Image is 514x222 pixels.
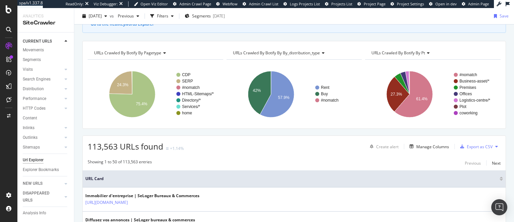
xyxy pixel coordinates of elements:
[321,92,328,96] text: Buy
[88,141,163,152] span: 113,563 URLs found
[182,92,214,96] text: HTML-Sitemaps/*
[23,47,69,54] a: Movements
[416,144,449,150] div: Manage Columns
[416,97,428,101] text: 61.4%
[23,157,44,164] div: Url Explorer
[321,85,330,90] text: Rent
[435,1,457,6] span: Open in dev
[500,13,509,19] div: Save
[23,76,63,83] a: Search Engines
[23,66,63,73] a: Visits
[115,11,142,21] button: Previous
[89,13,102,19] span: 2025 Aug. 30th
[365,65,501,123] svg: A chart.
[94,50,161,56] span: URLs Crawled By Botify By pagetype
[253,88,261,93] text: 42%
[23,134,37,141] div: Outlinks
[66,1,84,7] div: ReadOnly:
[23,166,69,173] a: Explorer Bookmarks
[325,1,352,7] a: Projects List
[85,176,498,182] span: URL Card
[376,144,399,150] div: Create alert
[23,95,46,102] div: Performance
[232,48,356,58] h4: URLs Crawled By Botify By by_distribution_type
[459,79,490,84] text: Business-asset/*
[23,190,57,204] div: DISAPPEARED URLS
[110,13,115,19] span: vs
[491,11,509,21] button: Save
[23,66,33,73] div: Visits
[227,65,362,123] svg: A chart.
[182,85,200,90] text: #nomatch
[23,95,63,102] a: Performance
[391,1,424,7] a: Project Settings
[85,193,199,199] div: Immobilier d'entreprise | SeLoger Bureaux & Commerces
[117,82,128,87] text: 24.3%
[467,144,493,150] div: Export as CSV
[491,199,507,215] div: Open Intercom Messenger
[459,104,466,109] text: Plot
[23,134,63,141] a: Outlinks
[457,141,493,152] button: Export as CSV
[80,11,110,21] button: [DATE]
[23,166,59,173] div: Explorer Bookmarks
[182,111,192,115] text: home
[23,180,42,187] div: NEW URLS
[23,38,63,45] a: CURRENT URLS
[23,13,69,19] div: Analytics
[216,1,238,7] a: Webflow
[492,160,501,166] div: Next
[370,48,495,58] h4: URLs Crawled By Botify By pt
[249,1,278,6] span: Admin Crawl List
[136,102,147,106] text: 75.4%
[115,13,134,19] span: Previous
[367,141,399,152] button: Create alert
[166,148,169,150] img: Equal
[468,1,489,6] span: Admin Page
[290,1,320,6] span: Logs Projects List
[459,85,476,90] text: Premises
[173,1,211,7] a: Admin Crawl Page
[170,146,184,151] div: +1.14%
[88,65,223,123] div: A chart.
[23,190,63,204] a: DISAPPEARED URLS
[141,1,168,6] span: Open Viz Editor
[23,124,34,131] div: Inlinks
[182,79,193,84] text: SERP
[23,210,46,217] div: Analysis Info
[233,50,320,56] span: URLs Crawled By Botify By by_distribution_type
[192,13,211,19] span: Segments
[278,95,289,100] text: 57.9%
[134,1,168,7] a: Open Viz Editor
[23,56,69,63] a: Segments
[23,86,63,93] a: Distribution
[23,124,63,131] a: Inlinks
[492,159,501,167] button: Next
[283,1,320,7] a: Logs Projects List
[391,92,402,97] text: 27.3%
[462,1,489,7] a: Admin Page
[459,111,478,115] text: coworking
[397,1,424,6] span: Project Settings
[465,159,481,167] button: Previous
[157,13,168,19] div: Filters
[182,98,201,103] text: Directory/*
[88,159,152,167] div: Showing 1 to 50 of 113,563 entries
[243,1,278,7] a: Admin Crawl List
[179,1,211,6] span: Admin Crawl Page
[182,72,190,77] text: CDP
[357,1,385,7] a: Project Page
[23,56,41,63] div: Segments
[23,115,69,122] a: Content
[94,1,118,7] div: Viz Debugger:
[407,143,449,151] button: Manage Columns
[465,160,481,166] div: Previous
[93,48,217,58] h4: URLs Crawled By Botify By pagetype
[23,76,51,83] div: Search Engines
[364,1,385,6] span: Project Page
[23,210,69,217] a: Analysis Info
[23,157,69,164] a: Url Explorer
[23,38,52,45] div: CURRENT URLS
[23,115,37,122] div: Content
